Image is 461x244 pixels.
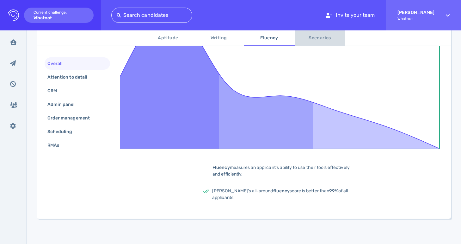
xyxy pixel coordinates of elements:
[203,164,361,177] div: measures an applicant's ability to use their tools effectively and efficiently.
[397,10,434,15] strong: [PERSON_NAME]
[46,59,70,68] div: Overall
[197,34,240,42] span: Writing
[46,100,83,109] div: Admin panel
[248,34,291,42] span: Fluency
[273,188,290,194] b: fluency
[46,127,80,136] div: Scheduling
[147,34,190,42] span: Aptitude
[212,165,230,170] b: Fluency
[46,141,67,150] div: RMAs
[397,16,434,21] span: Whatnot
[46,113,97,123] div: Order management
[212,188,348,200] span: [PERSON_NAME]'s all-around score is better than of all applicants.
[298,34,341,42] span: Scenarios
[46,86,65,95] div: CRM
[46,73,95,82] div: Attention to detail
[329,188,338,194] b: 99%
